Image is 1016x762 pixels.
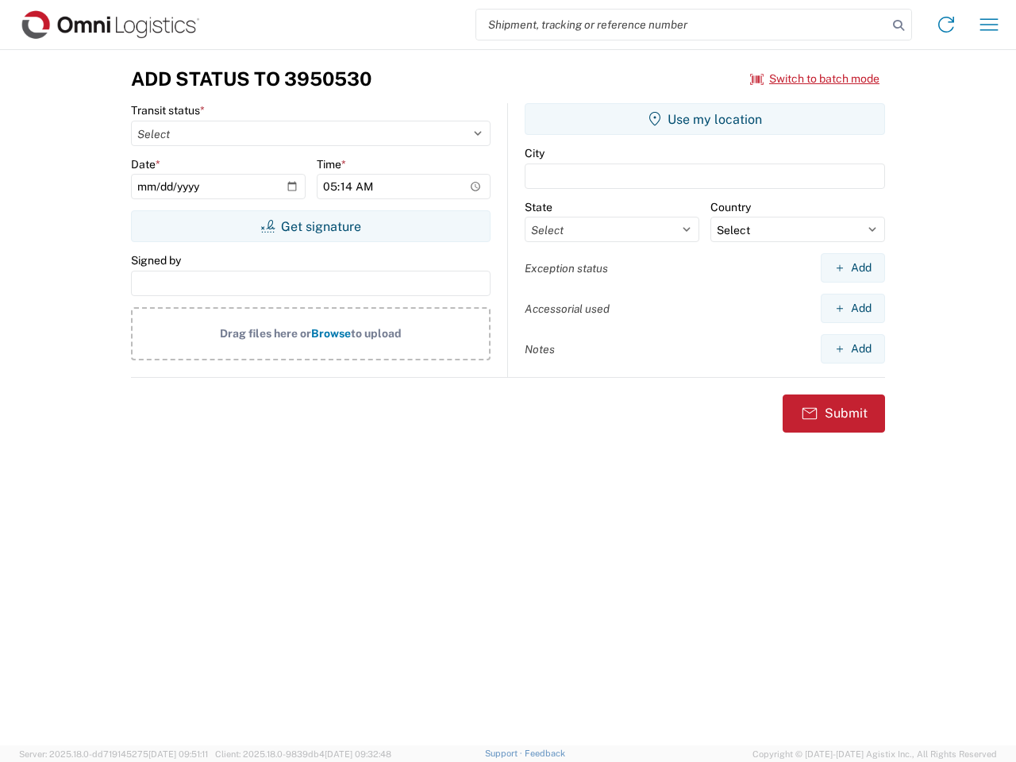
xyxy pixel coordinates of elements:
[317,157,346,171] label: Time
[215,749,391,759] span: Client: 2025.18.0-9839db4
[131,103,205,117] label: Transit status
[325,749,391,759] span: [DATE] 09:32:48
[525,261,608,275] label: Exception status
[525,749,565,758] a: Feedback
[525,200,552,214] label: State
[525,103,885,135] button: Use my location
[821,294,885,323] button: Add
[821,334,885,364] button: Add
[19,749,208,759] span: Server: 2025.18.0-dd719145275
[476,10,887,40] input: Shipment, tracking or reference number
[351,327,402,340] span: to upload
[131,210,491,242] button: Get signature
[131,157,160,171] label: Date
[525,146,545,160] label: City
[750,66,879,92] button: Switch to batch mode
[220,327,311,340] span: Drag files here or
[525,342,555,356] label: Notes
[485,749,525,758] a: Support
[525,302,610,316] label: Accessorial used
[783,394,885,433] button: Submit
[131,253,181,267] label: Signed by
[710,200,751,214] label: Country
[752,747,997,761] span: Copyright © [DATE]-[DATE] Agistix Inc., All Rights Reserved
[131,67,371,90] h3: Add Status to 3950530
[821,253,885,283] button: Add
[311,327,351,340] span: Browse
[148,749,208,759] span: [DATE] 09:51:11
